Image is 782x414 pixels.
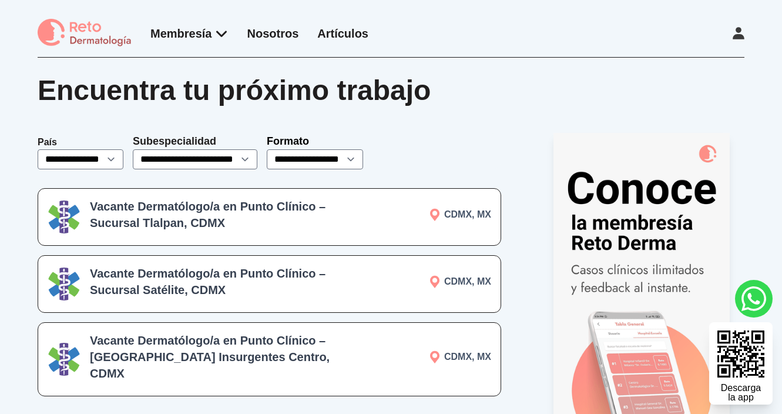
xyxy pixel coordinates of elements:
div: Encuentra tu próximo trabajo [38,76,744,105]
img: Logo [48,268,80,301]
a: LogoVacante Dermatólogo/a en Punto Clínico – [GEOGRAPHIC_DATA] Insurgentes Centro, CDMXCDMX, MX [38,322,501,396]
h3: Vacante Dermatólogo/a en Punto Clínico – [GEOGRAPHIC_DATA] Insurgentes Centro, CDMX [90,332,351,382]
a: Nosotros [247,27,299,40]
h3: Vacante Dermatólogo/a en Punto Clínico – Sucursal Satélite, CDMX [90,265,351,298]
p: CDMX, MX [361,208,491,222]
img: logo Reto dermatología [38,19,132,48]
a: whatsapp button [735,280,773,318]
a: LogoVacante Dermatólogo/a en Punto Clínico – Sucursal Tlalpan, CDMXCDMX, MX [38,188,501,246]
img: Logo [48,343,80,376]
p: Formato [267,133,363,149]
a: Artículos [317,27,368,40]
p: País [38,135,123,149]
label: Subespecialidad [133,135,216,147]
p: CDMX, MX [361,350,491,364]
a: LogoVacante Dermatólogo/a en Punto Clínico – Sucursal Satélite, CDMXCDMX, MX [38,255,501,313]
div: Membresía [150,25,229,42]
div: Descarga la app [721,383,761,402]
h3: Vacante Dermatólogo/a en Punto Clínico – Sucursal Tlalpan, CDMX [90,198,351,231]
p: CDMX, MX [361,275,491,289]
img: Logo [48,201,80,233]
